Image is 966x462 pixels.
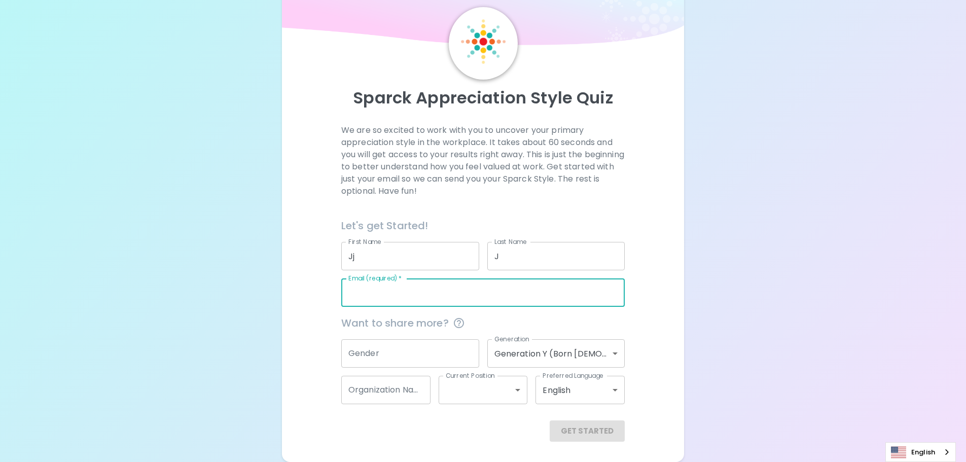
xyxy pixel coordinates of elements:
label: Generation [494,335,529,343]
div: English [535,376,625,404]
label: Preferred Language [543,371,603,380]
label: Current Position [446,371,495,380]
label: Email (required) [348,274,402,282]
span: Want to share more? [341,315,625,331]
aside: Language selected: English [885,442,956,462]
label: Last Name [494,237,526,246]
div: Language [885,442,956,462]
div: Generation Y (Born [DEMOGRAPHIC_DATA] - [DEMOGRAPHIC_DATA]) [487,339,625,368]
p: Sparck Appreciation Style Quiz [294,88,672,108]
img: Sparck Logo [461,19,506,64]
a: English [886,443,955,461]
p: We are so excited to work with you to uncover your primary appreciation style in the workplace. I... [341,124,625,197]
h6: Let's get Started! [341,218,625,234]
label: First Name [348,237,381,246]
svg: This information is completely confidential and only used for aggregated appreciation studies at ... [453,317,465,329]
